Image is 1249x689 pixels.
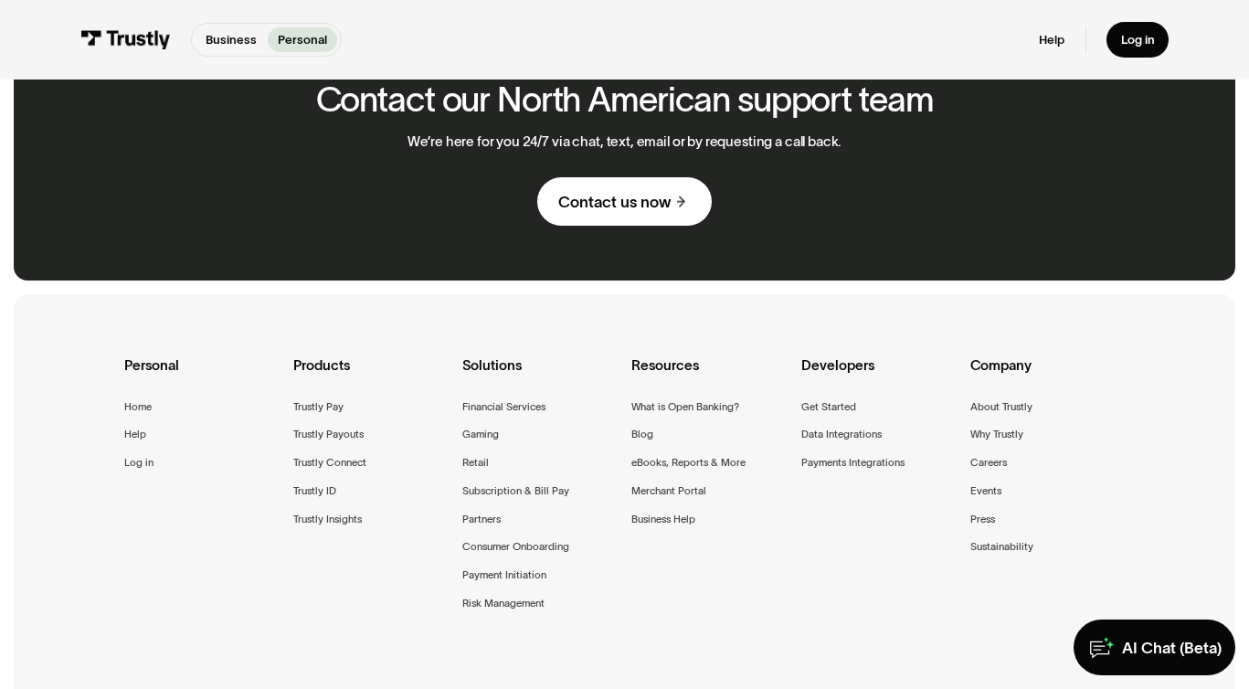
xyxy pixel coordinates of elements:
[462,538,569,556] a: Consumer Onboarding
[970,454,1007,472] a: Careers
[206,31,257,49] p: Business
[1074,620,1235,674] a: AI Chat (Beta)
[631,426,653,443] a: Blog
[558,192,671,212] div: Contact us now
[462,454,489,472] a: Retail
[196,27,268,52] a: Business
[462,355,617,397] div: Solutions
[1122,638,1222,658] div: AI Chat (Beta)
[537,177,712,225] a: Contact us now
[801,355,956,397] div: Developers
[462,511,501,528] a: Partners
[801,398,856,416] a: Get Started
[970,511,995,528] a: Press
[268,27,338,52] a: Personal
[124,398,152,416] a: Home
[1039,32,1064,48] a: Help
[293,355,448,397] div: Products
[631,398,739,416] a: What is Open Banking?
[462,482,569,500] a: Subscription & Bill Pay
[631,511,695,528] a: Business Help
[124,355,279,397] div: Personal
[970,482,1001,500] a: Events
[801,454,905,472] a: Payments Integrations
[293,398,344,416] a: Trustly Pay
[293,454,366,472] a: Trustly Connect
[462,595,545,612] a: Risk Management
[124,454,153,472] a: Log in
[408,133,842,150] p: We’re here for you 24/7 via chat, text, email or by requesting a call back.
[631,355,786,397] div: Resources
[970,426,1023,443] a: Why Trustly
[278,31,327,49] p: Personal
[293,426,364,443] a: Trustly Payouts
[970,538,1033,556] a: Sustainability
[1106,22,1168,58] a: Log in
[1121,32,1155,48] div: Log in
[124,426,146,443] a: Help
[80,30,170,49] img: Trustly Logo
[462,426,499,443] a: Gaming
[970,398,1032,416] a: About Trustly
[462,398,545,416] a: Financial Services
[631,482,706,500] a: Merchant Portal
[801,426,882,443] a: Data Integrations
[462,567,546,584] a: Payment Initiation
[316,81,934,120] h2: Contact our North American support team
[970,355,1125,397] div: Company
[293,511,362,528] a: Trustly Insights
[293,482,336,500] a: Trustly ID
[631,454,746,472] a: eBooks, Reports & More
